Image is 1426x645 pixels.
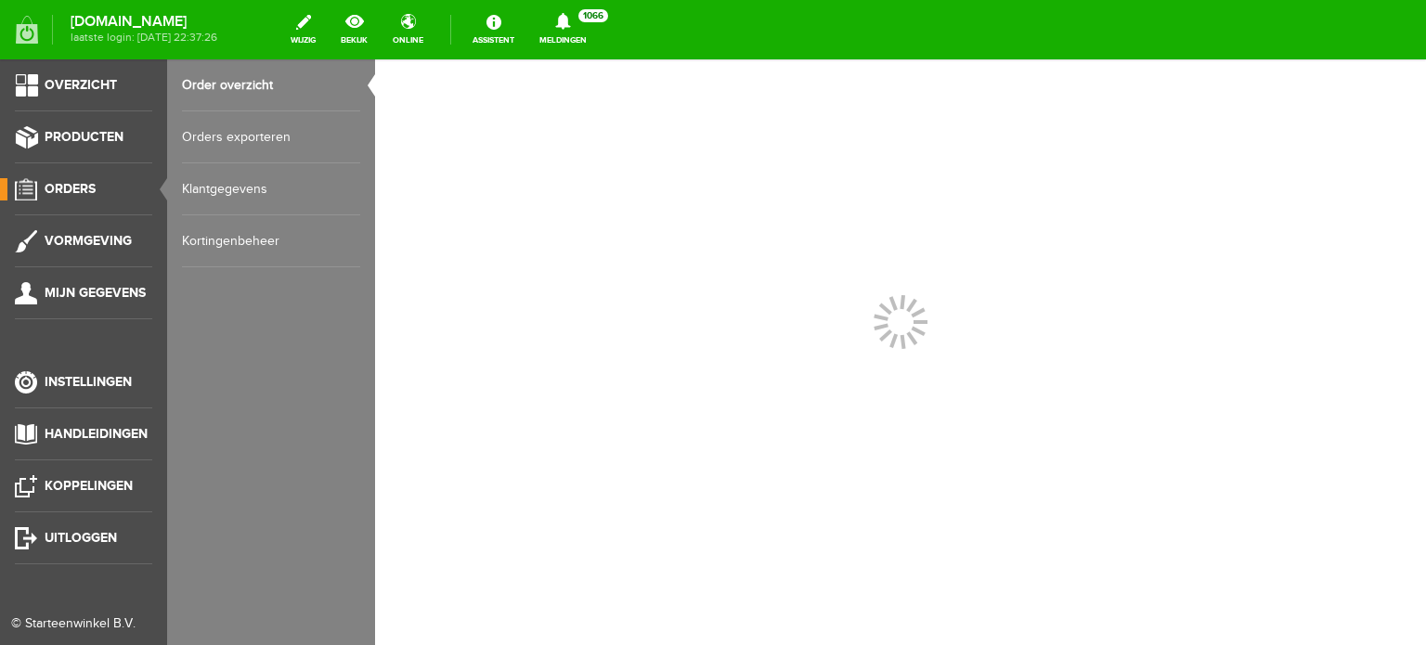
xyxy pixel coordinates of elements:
[45,426,148,442] span: Handleidingen
[45,285,146,301] span: Mijn gegevens
[45,77,117,93] span: Overzicht
[279,9,327,50] a: wijzig
[45,181,96,197] span: Orders
[182,59,360,111] a: Order overzicht
[578,9,608,22] span: 1066
[45,374,132,390] span: Instellingen
[382,9,434,50] a: online
[45,233,132,249] span: Vormgeving
[45,478,133,494] span: Koppelingen
[182,111,360,163] a: Orders exporteren
[45,530,117,546] span: Uitloggen
[330,9,379,50] a: bekijk
[71,32,217,43] span: laatste login: [DATE] 22:37:26
[11,614,141,634] div: © Starteenwinkel B.V.
[528,9,598,50] a: Meldingen1066
[182,215,360,267] a: Kortingenbeheer
[71,17,217,27] strong: [DOMAIN_NAME]
[182,163,360,215] a: Klantgegevens
[45,129,123,145] span: Producten
[461,9,525,50] a: Assistent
